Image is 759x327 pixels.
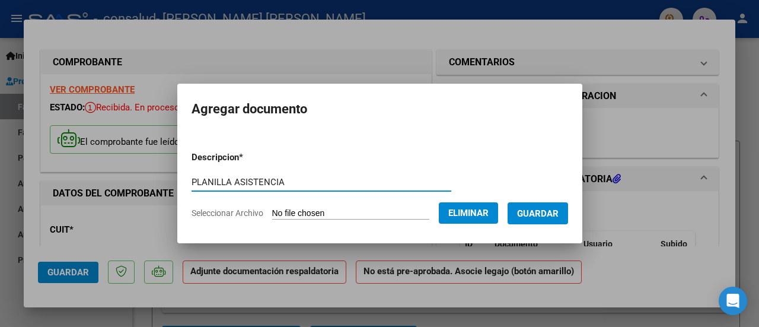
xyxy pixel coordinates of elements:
span: Eliminar [448,208,489,218]
button: Guardar [508,202,568,224]
button: Eliminar [439,202,498,224]
span: Seleccionar Archivo [192,208,263,218]
span: Guardar [517,208,559,219]
div: Open Intercom Messenger [719,287,747,315]
h2: Agregar documento [192,98,568,120]
p: Descripcion [192,151,305,164]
